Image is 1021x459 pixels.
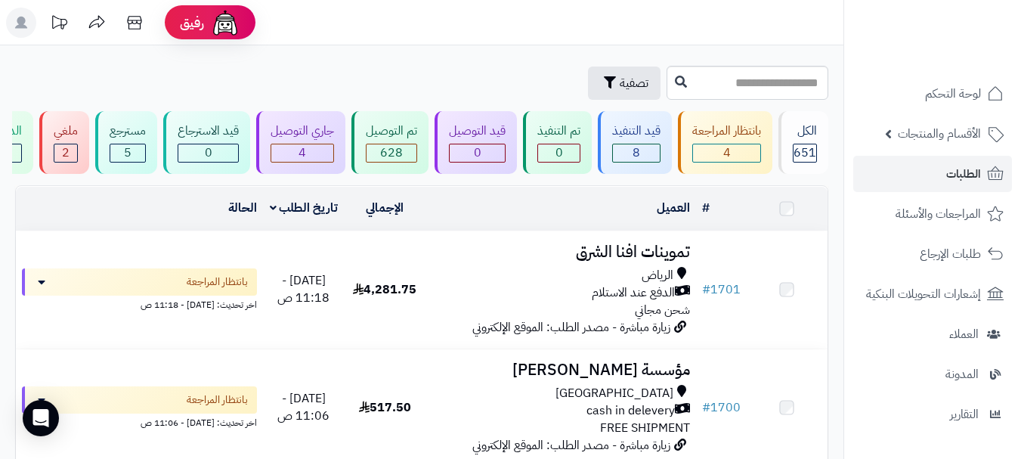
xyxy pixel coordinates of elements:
div: قيد الاسترجاع [178,123,239,140]
span: 0 [555,144,563,162]
img: ai-face.png [210,8,240,38]
h3: تموينات افنا الشرق [432,243,690,261]
span: 2 [62,144,70,162]
a: المدونة [853,356,1012,392]
div: قيد التنفيذ [612,123,661,140]
span: 0 [205,144,212,162]
a: #1701 [702,281,741,299]
div: 0 [538,144,580,162]
span: زيارة مباشرة - مصدر الطلب: الموقع الإلكتروني [472,318,670,336]
div: Open Intercom Messenger [23,400,59,436]
button: تصفية [588,67,661,100]
span: العملاء [949,324,979,345]
a: لوحة التحكم [853,76,1012,112]
span: 651 [794,144,816,162]
a: المراجعات والأسئلة [853,196,1012,232]
span: cash in delevery [586,402,675,420]
h3: مؤسسة [PERSON_NAME] [432,361,690,379]
span: زيارة مباشرة - مصدر الطلب: الموقع الإلكتروني [472,436,670,454]
div: ملغي [54,123,78,140]
a: العملاء [853,316,1012,352]
a: الحالة [228,199,257,217]
span: المدونة [945,364,979,385]
div: تم التوصيل [366,123,417,140]
span: إشعارات التحويلات البنكية [866,284,981,305]
a: ملغي 2 [36,111,92,174]
a: الكل651 [775,111,831,174]
a: العميل [657,199,690,217]
span: رفيق [180,14,204,32]
span: [DATE] - 11:18 ص [277,271,330,307]
div: 628 [367,144,416,162]
span: [DATE] - 11:06 ص [277,389,330,425]
div: مسترجع [110,123,146,140]
a: الطلبات [853,156,1012,192]
div: 4 [693,144,760,162]
div: 4 [271,144,333,162]
img: logo-2.png [918,39,1007,70]
a: بانتظار المراجعة 4 [675,111,775,174]
a: قيد التوصيل 0 [432,111,520,174]
span: 8 [633,144,640,162]
div: اخر تحديث: [DATE] - 11:18 ص [22,296,257,312]
span: 4 [723,144,731,162]
div: 0 [178,144,238,162]
span: لوحة التحكم [925,83,981,104]
span: الأقسام والمنتجات [898,123,981,144]
div: جاري التوصيل [271,123,334,140]
div: قيد التوصيل [449,123,506,140]
span: FREE SHIPMENT [600,419,690,437]
span: 4 [299,144,306,162]
a: تم التنفيذ 0 [520,111,595,174]
span: بانتظار المراجعة [187,392,248,408]
span: المراجعات والأسئلة [896,203,981,225]
span: 517.50 [359,399,411,417]
span: 4,281.75 [353,281,416,299]
div: 5 [110,144,145,162]
span: # [702,399,710,417]
span: 5 [124,144,131,162]
span: شحن مجاني [635,301,690,319]
div: اخر تحديث: [DATE] - 11:06 ص [22,414,257,430]
span: تصفية [620,74,648,92]
div: 2 [54,144,77,162]
span: [GEOGRAPHIC_DATA] [555,385,673,402]
span: الرياض [642,267,673,284]
a: جاري التوصيل 4 [253,111,348,174]
span: الدفع عند الاستلام [592,284,675,302]
a: تم التوصيل 628 [348,111,432,174]
span: 0 [474,144,481,162]
span: بانتظار المراجعة [187,274,248,290]
div: الكل [793,123,817,140]
span: طلبات الإرجاع [920,243,981,265]
a: طلبات الإرجاع [853,236,1012,272]
span: # [702,281,710,299]
a: مسترجع 5 [92,111,160,174]
a: الإجمالي [366,199,404,217]
a: قيد التنفيذ 8 [595,111,675,174]
a: التقارير [853,396,1012,433]
a: تحديثات المنصة [40,8,78,42]
span: 628 [380,144,403,162]
div: 8 [613,144,660,162]
div: 0 [450,144,505,162]
a: #1700 [702,399,741,417]
div: بانتظار المراجعة [692,123,761,140]
span: التقارير [950,404,979,425]
a: إشعارات التحويلات البنكية [853,276,1012,312]
div: تم التنفيذ [537,123,580,140]
a: # [702,199,710,217]
span: الطلبات [946,163,981,185]
a: قيد الاسترجاع 0 [160,111,253,174]
a: تاريخ الطلب [270,199,339,217]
